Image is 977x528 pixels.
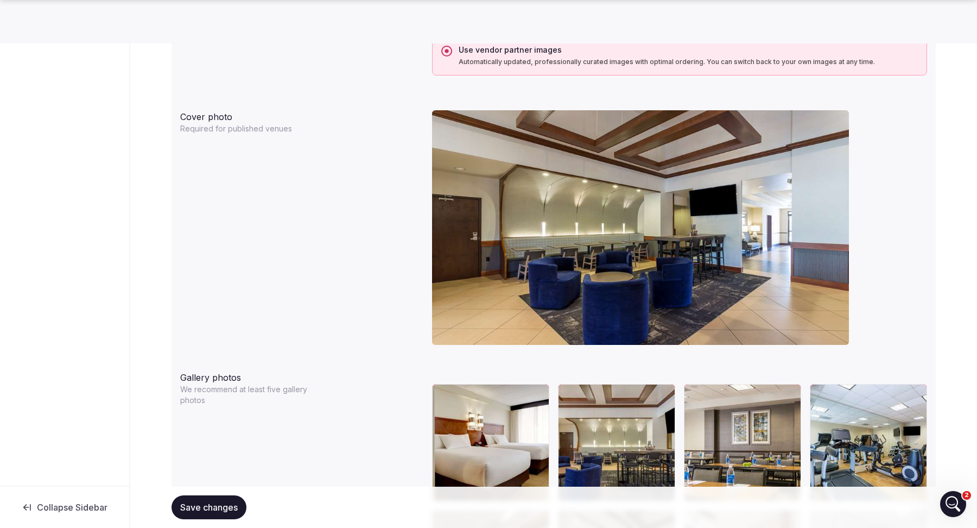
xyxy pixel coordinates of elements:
[810,384,927,501] div: 75974638_4K.jpg
[180,123,319,134] p: Required for published venues
[180,384,319,406] p: We recommend at least five gallery photos
[37,502,107,513] span: Collapse Sidebar
[180,106,423,123] div: Cover photo
[558,384,675,501] div: 75974646_4K.jpg
[459,58,918,66] p: Automatically updated, professionally curated images with optimal ordering. You can switch back t...
[962,491,971,500] span: 2
[180,367,423,384] div: Gallery photos
[172,495,246,519] button: Save changes
[432,384,549,501] div: 75974620_4K.jpg
[940,491,966,517] iframe: Intercom live chat
[432,110,849,345] img: 75974640_4K.jpg
[180,502,238,513] span: Save changes
[459,45,918,55] div: Use vendor partner images
[684,384,801,501] div: 75974632_4K.jpg
[9,495,120,519] button: Collapse Sidebar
